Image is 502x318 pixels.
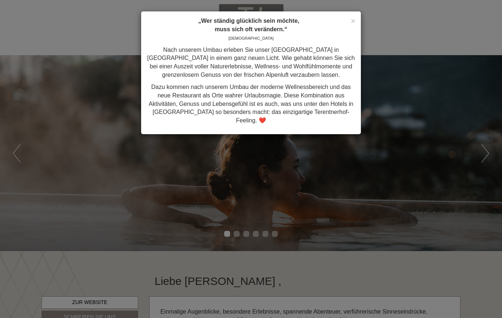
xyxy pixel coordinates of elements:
span: × [351,17,355,25]
strong: muss sich oft verändern.“ [215,26,287,32]
p: Nach unserem Umbau erleben Sie unser [GEOGRAPHIC_DATA] in [GEOGRAPHIC_DATA] in einem ganz neuen L... [147,46,355,79]
p: Dazu kommen nach unserem Umbau der moderne Wellnessbereich und das neue Restaurant als Orte wahre... [147,83,355,125]
button: Close [351,17,355,25]
span: [DEMOGRAPHIC_DATA] [228,36,273,40]
strong: „Wer ständig glücklich sein möchte, [198,18,299,24]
